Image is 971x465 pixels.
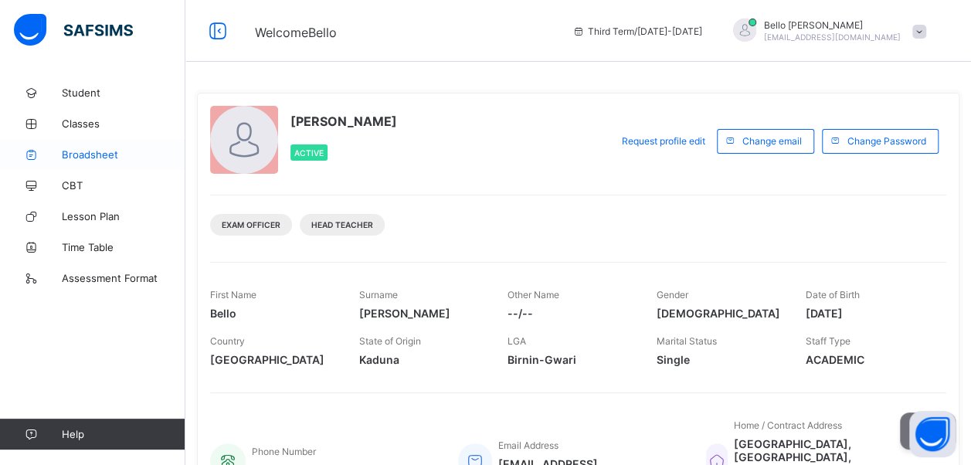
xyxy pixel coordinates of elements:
span: Classes [62,117,185,130]
span: LGA [508,335,526,347]
span: [EMAIL_ADDRESS][DOMAIN_NAME] [764,32,901,42]
span: Country [210,335,245,347]
span: Active [294,148,324,158]
span: Date of Birth [805,289,859,300]
span: --/-- [508,307,633,320]
span: Student [62,87,185,99]
span: [PERSON_NAME] [290,114,397,129]
div: BelloMansur [718,19,934,44]
span: Surname [359,289,398,300]
span: Time Table [62,241,185,253]
span: Marital Status [657,335,717,347]
span: Broadsheet [62,148,185,161]
span: Kaduna [359,353,485,366]
span: Change email [742,135,802,147]
span: ACADEMIC [805,353,931,366]
span: Gender [657,289,688,300]
span: Phone Number [252,446,316,457]
span: Other Name [508,289,559,300]
span: Home / Contract Address [734,419,842,431]
span: Change Password [847,135,926,147]
span: Exam Officer [222,220,280,229]
span: First Name [210,289,256,300]
span: [DEMOGRAPHIC_DATA] [657,307,783,320]
span: Bello [210,307,336,320]
span: Welcome Bello [255,25,337,40]
span: [DATE] [805,307,931,320]
span: Request profile edit [622,135,705,147]
span: session/term information [572,25,702,37]
button: Open asap [909,411,956,457]
span: Bello [PERSON_NAME] [764,19,901,31]
span: [PERSON_NAME] [359,307,485,320]
span: Head Teacher [311,220,373,229]
img: safsims [14,14,133,46]
span: Email Address [498,440,558,451]
span: Staff Type [805,335,850,347]
span: CBT [62,179,185,192]
span: Lesson Plan [62,210,185,222]
span: [GEOGRAPHIC_DATA] [210,353,336,366]
span: Single [657,353,783,366]
span: Assessment Format [62,272,185,284]
span: Birnin-Gwari [508,353,633,366]
span: Help [62,428,185,440]
span: State of Origin [359,335,421,347]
